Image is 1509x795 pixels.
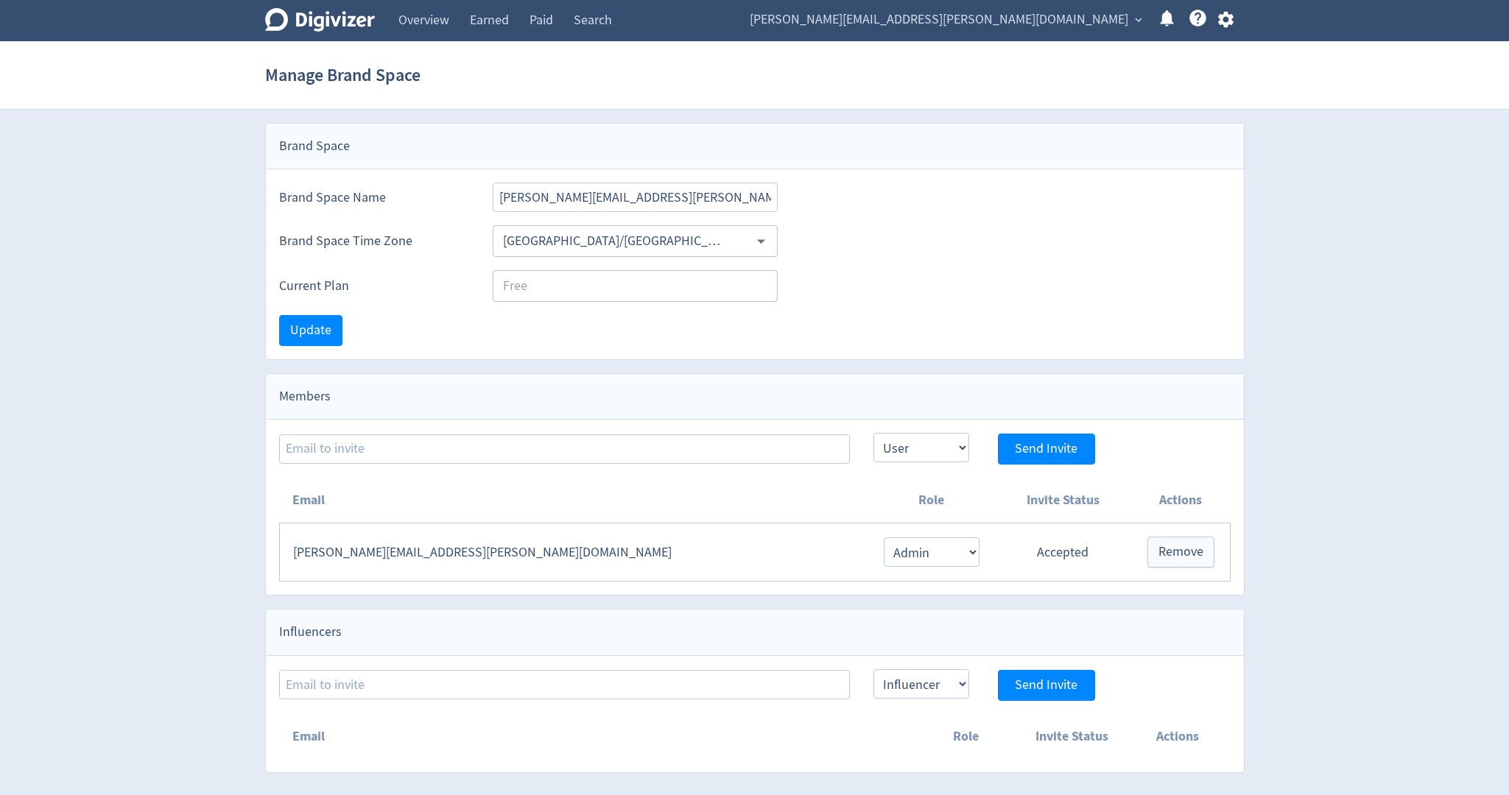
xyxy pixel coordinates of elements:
[1147,537,1214,568] button: Remove
[745,8,1146,32] button: [PERSON_NAME][EMAIL_ADDRESS][PERSON_NAME][DOMAIN_NAME]
[1015,442,1077,456] span: Send Invite
[493,183,778,212] input: Brand Space
[998,670,1095,701] button: Send Invite
[1132,478,1230,523] th: Actions
[279,434,850,464] input: Email to invite
[279,523,868,582] td: [PERSON_NAME][EMAIL_ADDRESS][PERSON_NAME][DOMAIN_NAME]
[1015,679,1077,692] span: Send Invite
[279,478,868,523] th: Email
[279,188,469,207] label: Brand Space Name
[266,609,1244,655] div: Influencers
[1132,13,1145,26] span: expand_more
[1125,714,1231,759] th: Actions
[279,670,850,699] input: Email to invite
[1158,545,1203,559] span: Remove
[266,124,1244,169] div: Brand Space
[279,315,342,346] button: Update
[750,230,773,252] button: Open
[290,324,331,337] span: Update
[279,277,469,295] label: Current Plan
[913,714,1019,759] th: Role
[266,374,1244,420] div: Members
[750,8,1128,32] span: [PERSON_NAME][EMAIL_ADDRESS][PERSON_NAME][DOMAIN_NAME]
[868,478,993,523] th: Role
[265,52,421,99] h1: Manage Brand Space
[998,434,1095,464] button: Send Invite
[994,478,1132,523] th: Invite Status
[279,232,469,250] label: Brand Space Time Zone
[497,230,731,252] input: Select Timezone
[279,714,913,759] th: Email
[1019,714,1125,759] th: Invite Status
[994,523,1132,582] td: Accepted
